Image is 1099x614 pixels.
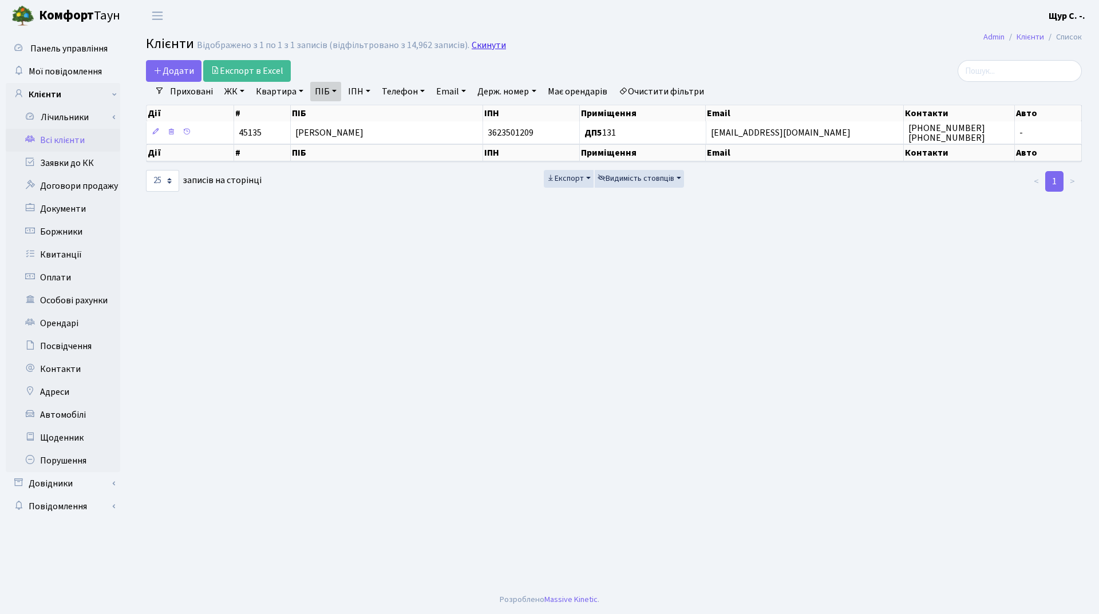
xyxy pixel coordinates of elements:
a: Має орендарів [543,82,612,101]
th: Приміщення [580,105,706,121]
button: Видимість стовпців [595,170,684,188]
button: Експорт [544,170,594,188]
a: Телефон [377,82,429,101]
th: ПІБ [291,105,483,121]
th: # [234,105,291,121]
a: Договори продажу [6,175,120,197]
a: Клієнти [6,83,120,106]
span: Таун [39,6,120,26]
span: Мої повідомлення [29,65,102,78]
span: Клієнти [146,34,194,54]
select: записів на сторінці [146,170,179,192]
a: ПІБ [310,82,341,101]
a: 1 [1045,171,1064,192]
a: Лічильники [13,106,120,129]
a: Орендарі [6,312,120,335]
li: Список [1044,31,1082,43]
a: Очистити фільтри [614,82,709,101]
a: Заявки до КК [6,152,120,175]
button: Переключити навігацію [143,6,172,25]
span: [PERSON_NAME] [295,126,363,139]
a: Massive Kinetic [544,593,598,605]
nav: breadcrumb [966,25,1099,49]
a: Повідомлення [6,495,120,518]
span: Експорт [547,173,584,184]
a: Додати [146,60,201,82]
th: Контакти [904,105,1015,121]
th: Приміщення [580,144,706,161]
a: Щоденник [6,426,120,449]
a: Боржники [6,220,120,243]
span: - [1019,126,1023,139]
b: ДП5 [584,126,602,139]
span: Видимість стовпців [598,173,674,184]
span: 45135 [239,126,262,139]
a: Клієнти [1017,31,1044,43]
th: # [234,144,291,161]
b: Щур С. -. [1049,10,1085,22]
a: Скинути [472,40,506,51]
a: Квитанції [6,243,120,266]
a: Експорт в Excel [203,60,291,82]
a: Порушення [6,449,120,472]
th: Авто [1015,105,1082,121]
a: ЖК [220,82,249,101]
th: Дії [147,105,234,121]
span: Панель управління [30,42,108,55]
a: Держ. номер [473,82,540,101]
span: [EMAIL_ADDRESS][DOMAIN_NAME] [711,126,851,139]
a: Щур С. -. [1049,9,1085,23]
a: Всі клієнти [6,129,120,152]
a: Довідники [6,472,120,495]
a: Квартира [251,82,308,101]
b: Комфорт [39,6,94,25]
a: Документи [6,197,120,220]
a: Приховані [165,82,218,101]
a: Посвідчення [6,335,120,358]
th: ПІБ [291,144,483,161]
th: Email [706,105,903,121]
img: logo.png [11,5,34,27]
a: Контакти [6,358,120,381]
div: Відображено з 1 по 1 з 1 записів (відфільтровано з 14,962 записів). [197,40,469,51]
th: Дії [147,144,234,161]
th: Авто [1015,144,1082,161]
a: Особові рахунки [6,289,120,312]
div: Розроблено . [500,593,599,606]
span: 131 [584,126,616,139]
a: Адреси [6,381,120,403]
a: Мої повідомлення [6,60,120,83]
th: Контакти [904,144,1015,161]
a: Автомобілі [6,403,120,426]
th: Email [706,144,903,161]
a: Панель управління [6,37,120,60]
th: ІПН [483,105,580,121]
a: ІПН [343,82,375,101]
label: записів на сторінці [146,170,262,192]
input: Пошук... [958,60,1082,82]
a: Оплати [6,266,120,289]
span: 3623501209 [488,126,533,139]
a: Email [432,82,471,101]
span: [PHONE_NUMBER] [PHONE_NUMBER] [908,122,985,144]
a: Admin [983,31,1005,43]
span: Додати [153,65,194,77]
th: ІПН [483,144,580,161]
